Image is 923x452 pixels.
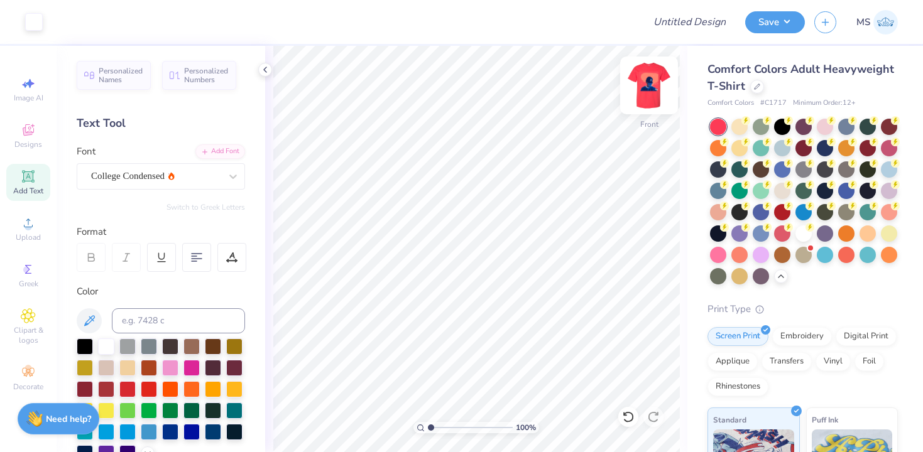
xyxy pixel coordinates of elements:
span: Comfort Colors Adult Heavyweight T-Shirt [707,62,894,94]
a: MS [856,10,898,35]
img: Front [624,60,674,110]
div: Rhinestones [707,377,768,396]
div: Screen Print [707,327,768,346]
span: Designs [14,139,42,149]
input: e.g. 7428 c [112,308,245,333]
div: Foil [855,352,884,371]
span: Clipart & logos [6,325,50,345]
span: Decorate [13,382,43,392]
span: # C1717 [760,98,787,109]
div: Applique [707,352,758,371]
span: Puff Ink [812,413,838,426]
img: Meredith Shults [873,10,898,35]
div: Text Tool [77,115,245,132]
span: Minimum Order: 12 + [793,98,856,109]
div: Print Type [707,302,898,316]
div: Embroidery [772,327,832,346]
button: Save [745,11,805,33]
label: Font [77,144,96,159]
span: Greek [19,279,38,289]
div: Format [77,225,246,239]
div: Digital Print [836,327,897,346]
span: Image AI [14,93,43,103]
button: Switch to Greek Letters [167,202,245,212]
div: Transfers [762,352,812,371]
span: Personalized Numbers [184,67,229,84]
span: Upload [16,232,41,242]
div: Front [640,119,658,130]
span: Personalized Names [99,67,143,84]
span: Comfort Colors [707,98,754,109]
div: Color [77,284,245,299]
div: Vinyl [816,352,851,371]
strong: Need help? [46,413,91,425]
span: Standard [713,413,746,426]
span: MS [856,15,870,30]
div: Add Font [195,144,245,159]
input: Untitled Design [643,9,736,35]
span: 100 % [516,422,536,433]
span: Add Text [13,186,43,196]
